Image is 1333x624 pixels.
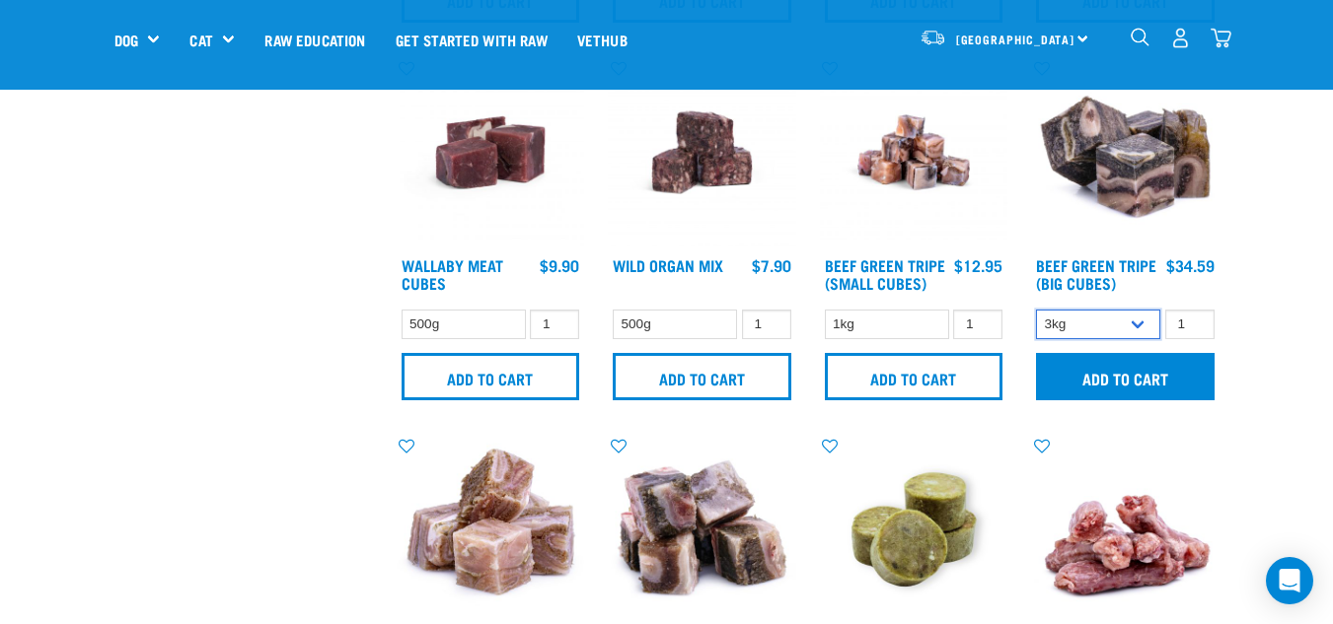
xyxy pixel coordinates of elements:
div: $12.95 [954,256,1002,274]
img: Wallaby Meat Cubes [397,58,585,246]
input: Add to cart [825,353,1003,400]
input: Add to cart [402,353,580,400]
input: Add to cart [1036,353,1215,400]
a: Wallaby Meat Cubes [402,260,503,287]
div: $7.90 [752,256,791,274]
img: Pile Of Chicken Necks For Pets [1031,436,1220,624]
div: $34.59 [1166,256,1215,274]
a: Wild Organ Mix [613,260,723,269]
img: 1044 Green Tripe Beef [1031,58,1220,246]
input: 1 [530,310,579,340]
a: Vethub [562,1,642,80]
input: 1 [953,310,1002,340]
img: Beef Tripe Bites 1634 [820,58,1008,246]
img: 1133 Green Tripe Lamb Small Cubes 01 [397,436,585,624]
input: 1 [1165,310,1215,340]
div: Open Intercom Messenger [1266,557,1313,604]
img: home-icon-1@2x.png [1131,28,1149,46]
img: van-moving.png [920,29,946,46]
img: Wild Organ Mix [608,58,796,246]
a: Beef Green Tripe (Small Cubes) [825,260,945,287]
a: Cat [189,30,212,52]
input: 1 [742,310,791,340]
a: Get started with Raw [381,1,562,80]
img: user.png [1170,28,1191,48]
img: 1079 Green Tripe Venison 01 [608,436,796,624]
span: [GEOGRAPHIC_DATA] [956,36,1075,43]
a: Beef Green Tripe (Big Cubes) [1036,260,1156,287]
a: Dog [114,30,138,52]
div: $9.90 [540,256,579,274]
img: home-icon@2x.png [1211,28,1231,48]
input: Add to cart [613,353,791,400]
img: Mixed Green Tripe [820,436,1008,624]
a: Raw Education [250,1,380,80]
